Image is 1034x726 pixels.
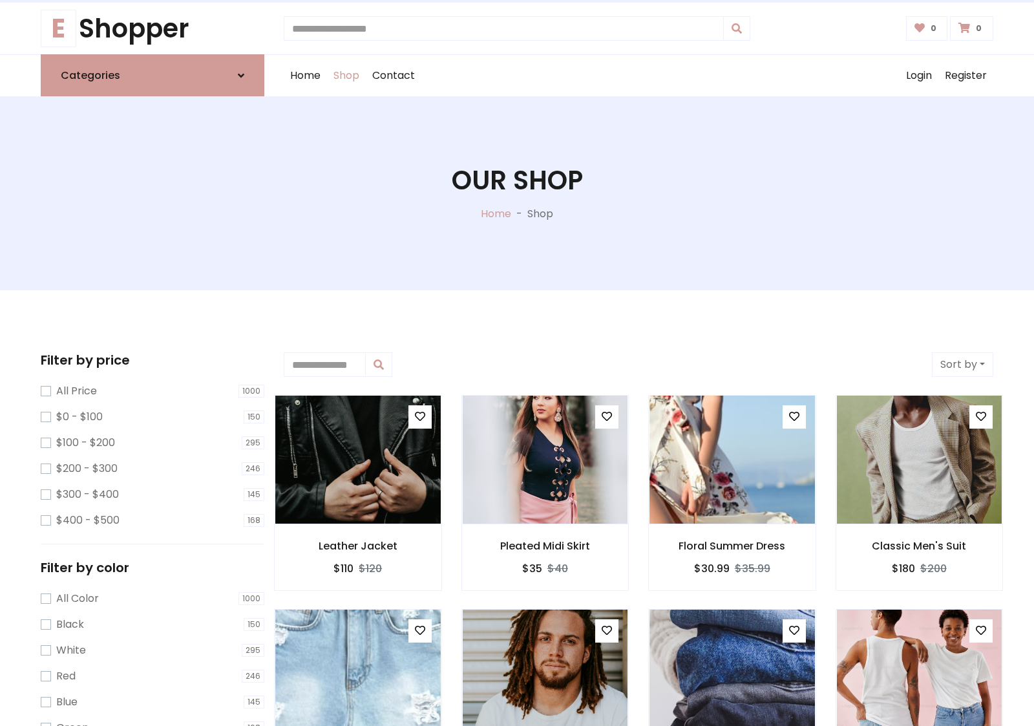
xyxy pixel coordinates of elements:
a: Contact [366,55,421,96]
span: 246 [242,670,264,683]
h1: Shopper [41,13,264,44]
label: $200 - $300 [56,461,118,476]
span: 168 [244,514,264,527]
del: $40 [547,561,568,576]
label: Blue [56,694,78,710]
h6: Pleated Midi Skirt [462,540,629,552]
span: 150 [244,618,264,631]
span: 0 [927,23,940,34]
span: 150 [244,411,264,423]
p: Shop [527,206,553,222]
a: Categories [41,54,264,96]
h5: Filter by color [41,560,264,575]
label: $100 - $200 [56,435,115,451]
p: - [511,206,527,222]
span: 246 [242,462,264,475]
a: Register [938,55,993,96]
a: 0 [950,16,993,41]
a: Login [900,55,938,96]
a: EShopper [41,13,264,44]
h6: $35 [522,562,542,575]
label: $400 - $500 [56,513,120,528]
h6: $180 [892,562,915,575]
span: 145 [244,696,264,709]
h1: Our Shop [452,165,583,196]
span: E [41,10,76,47]
label: All Price [56,383,97,399]
h6: Classic Men's Suit [836,540,1003,552]
label: Red [56,668,76,684]
h6: Leather Jacket [275,540,441,552]
h6: $30.99 [694,562,730,575]
label: Black [56,617,84,632]
a: Home [481,206,511,221]
a: Shop [327,55,366,96]
a: 0 [906,16,948,41]
span: 145 [244,488,264,501]
del: $120 [359,561,382,576]
h5: Filter by price [41,352,264,368]
button: Sort by [932,352,993,377]
del: $35.99 [735,561,770,576]
h6: $110 [333,562,353,575]
span: 1000 [238,385,264,398]
label: All Color [56,591,99,606]
span: 1000 [238,592,264,605]
span: 295 [242,644,264,657]
span: 295 [242,436,264,449]
h6: Categories [61,69,120,81]
a: Home [284,55,327,96]
label: $0 - $100 [56,409,103,425]
label: $300 - $400 [56,487,119,502]
label: White [56,643,86,658]
span: 0 [973,23,985,34]
h6: Floral Summer Dress [649,540,816,552]
del: $200 [920,561,947,576]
